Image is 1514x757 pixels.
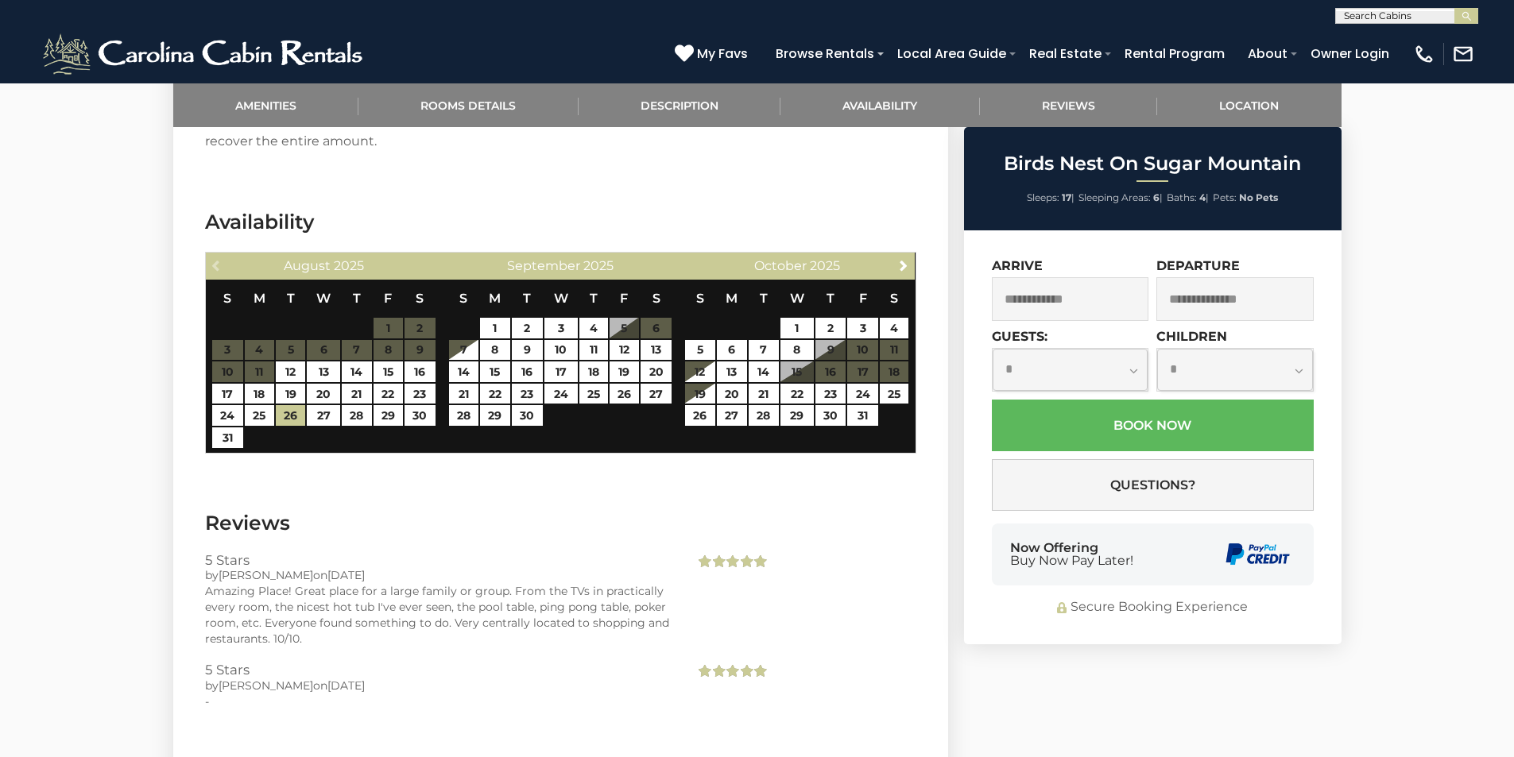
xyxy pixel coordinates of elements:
[374,361,403,382] a: 15
[416,291,424,306] span: Saturday
[342,384,371,404] a: 21
[1199,191,1206,203] strong: 4
[810,258,840,273] span: 2025
[449,384,478,404] a: 21
[219,568,313,582] span: [PERSON_NAME]
[610,361,639,382] a: 19
[284,258,331,273] span: August
[1078,191,1151,203] span: Sleeping Areas:
[992,598,1314,616] div: Secure Booking Experience
[1239,191,1278,203] strong: No Pets
[1240,40,1295,68] a: About
[212,405,243,426] a: 24
[544,384,578,404] a: 24
[523,291,531,306] span: Tuesday
[610,384,639,404] a: 26
[780,405,814,426] a: 29
[276,361,305,382] a: 12
[652,291,660,306] span: Saturday
[685,384,714,404] a: 19
[1157,83,1342,127] a: Location
[968,153,1338,174] h2: Birds Nest On Sugar Mountain
[1062,191,1071,203] strong: 17
[449,405,478,426] a: 28
[480,340,509,361] a: 8
[327,568,365,582] span: [DATE]
[205,553,672,567] h3: 5 Stars
[1021,40,1109,68] a: Real Estate
[880,384,908,404] a: 25
[405,361,436,382] a: 16
[579,384,608,404] a: 25
[780,318,814,338] a: 1
[749,405,778,426] a: 28
[696,291,704,306] span: Sunday
[384,291,392,306] span: Friday
[512,405,543,426] a: 30
[847,405,878,426] a: 31
[205,583,672,647] div: Amazing Place! Great place for a large family or group. From the TVs in practically every room, t...
[512,340,543,361] a: 9
[307,361,340,382] a: 13
[893,255,913,275] a: Next
[480,405,509,426] a: 29
[760,291,768,306] span: Tuesday
[717,384,748,404] a: 20
[579,83,781,127] a: Description
[675,44,752,64] a: My Favs
[717,340,748,361] a: 6
[1156,329,1227,344] label: Children
[583,258,614,273] span: 2025
[992,400,1314,451] button: Book Now
[1156,258,1240,273] label: Departure
[1303,40,1397,68] a: Owner Login
[205,678,672,693] div: by on
[749,340,778,361] a: 7
[1213,191,1237,203] span: Pets:
[544,361,578,382] a: 17
[212,384,243,404] a: 17
[685,340,714,361] a: 5
[726,291,738,306] span: Monday
[859,291,867,306] span: Friday
[1010,554,1133,567] span: Buy Now Pay Later!
[1117,40,1233,68] a: Rental Program
[980,83,1158,127] a: Reviews
[992,258,1043,273] label: Arrive
[1153,191,1160,203] strong: 6
[685,361,714,382] a: 12
[1027,191,1059,203] span: Sleeps:
[697,44,748,64] span: My Favs
[754,258,807,273] span: October
[685,405,714,426] a: 26
[641,340,672,361] a: 13
[480,318,509,338] a: 1
[827,291,834,306] span: Thursday
[544,340,578,361] a: 10
[749,361,778,382] a: 14
[717,361,748,382] a: 13
[890,291,898,306] span: Saturday
[880,318,908,338] a: 4
[449,340,478,361] a: 7
[512,361,543,382] a: 16
[1413,43,1435,65] img: phone-regular-white.png
[717,405,748,426] a: 27
[1167,187,1209,208] li: |
[579,318,608,338] a: 4
[620,291,628,306] span: Friday
[790,291,804,306] span: Wednesday
[205,208,916,236] h3: Availability
[307,405,340,426] a: 27
[815,405,846,426] a: 30
[641,361,672,382] a: 20
[512,384,543,404] a: 23
[544,318,578,338] a: 3
[223,291,231,306] span: Sunday
[342,361,371,382] a: 14
[897,259,910,272] span: Next
[815,318,846,338] a: 2
[1010,542,1133,567] div: Now Offering
[173,83,359,127] a: Amenities
[554,291,568,306] span: Wednesday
